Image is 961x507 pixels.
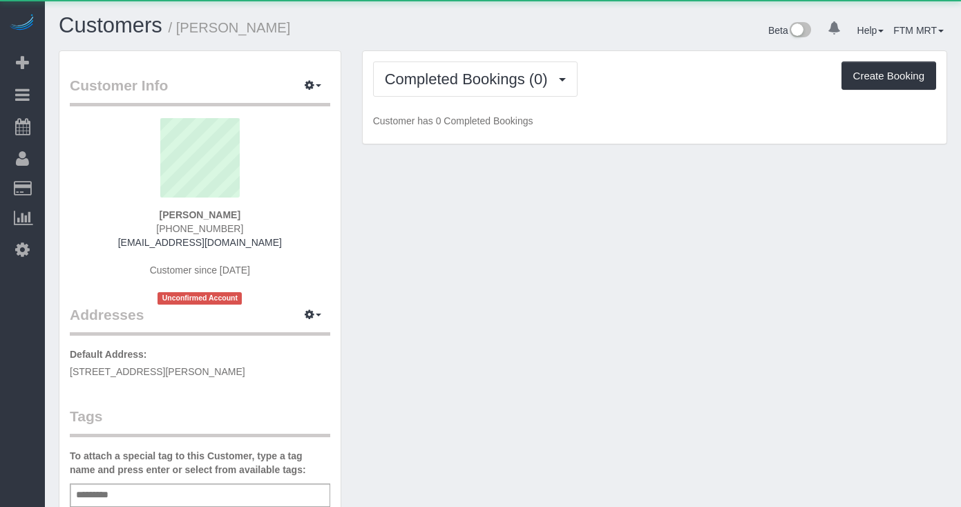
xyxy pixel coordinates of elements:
[385,70,555,88] span: Completed Bookings (0)
[160,209,240,220] strong: [PERSON_NAME]
[893,25,944,36] a: FTM MRT
[156,223,243,234] span: [PHONE_NUMBER]
[59,13,162,37] a: Customers
[768,25,811,36] a: Beta
[150,265,250,276] span: Customer since [DATE]
[373,114,936,128] p: Customer has 0 Completed Bookings
[169,20,291,35] small: / [PERSON_NAME]
[841,61,936,90] button: Create Booking
[373,61,578,97] button: Completed Bookings (0)
[788,22,811,40] img: New interface
[70,347,147,361] label: Default Address:
[118,237,282,248] a: [EMAIL_ADDRESS][DOMAIN_NAME]
[70,75,330,106] legend: Customer Info
[70,366,245,377] span: [STREET_ADDRESS][PERSON_NAME]
[70,406,330,437] legend: Tags
[70,449,330,477] label: To attach a special tag to this Customer, type a tag name and press enter or select from availabl...
[857,25,884,36] a: Help
[8,14,36,33] img: Automaid Logo
[158,292,242,304] span: Unconfirmed Account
